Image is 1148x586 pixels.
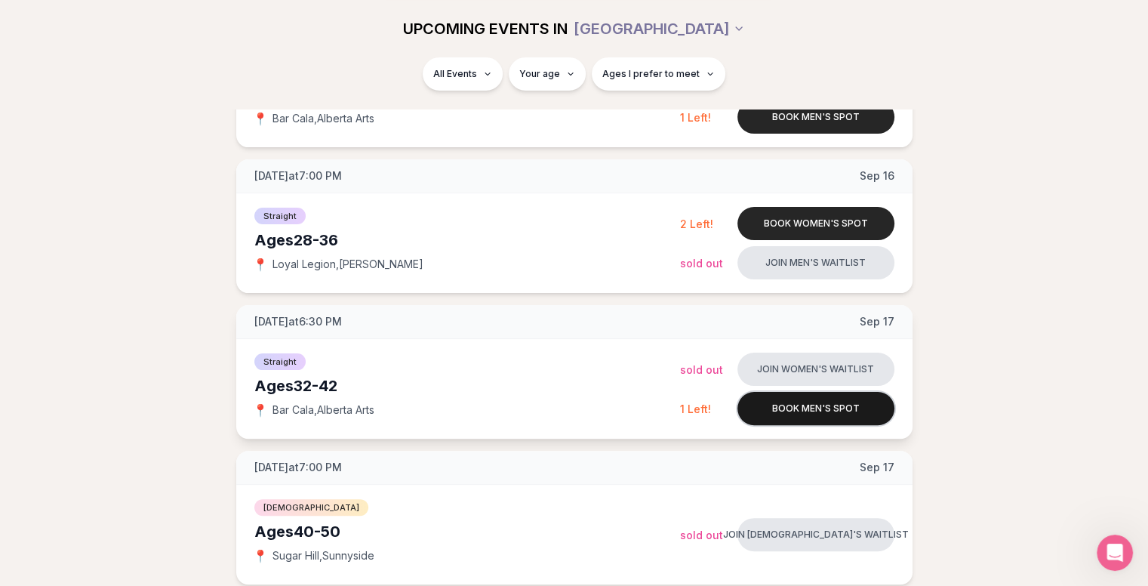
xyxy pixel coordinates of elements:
span: Sold Out [680,363,723,376]
span: Sold Out [680,529,723,541]
span: 📍 [254,550,266,562]
button: Your age [509,57,586,91]
span: Bar Cala , Alberta Arts [272,402,374,418]
button: Join [DEMOGRAPHIC_DATA]'s waitlist [737,518,894,551]
iframe: Intercom live chat [1097,535,1133,571]
span: Loyal Legion , [PERSON_NAME] [272,257,423,272]
button: Ages I prefer to meet [592,57,725,91]
span: 1 Left! [680,402,711,415]
button: Book men's spot [737,392,894,425]
span: 2 Left! [680,217,713,230]
button: All Events [423,57,503,91]
span: [DATE] at 7:00 PM [254,168,342,184]
div: Ages 28-36 [254,230,680,251]
button: Book men's spot [737,100,894,134]
span: [DEMOGRAPHIC_DATA] [254,499,368,516]
span: 📍 [254,113,266,125]
span: [DATE] at 7:00 PM [254,460,342,475]
span: Sugar Hill , Sunnyside [272,548,374,563]
span: UPCOMING EVENTS IN [403,18,568,39]
button: Book women's spot [737,207,894,240]
span: Straight [254,353,306,370]
span: Bar Cala , Alberta Arts [272,111,374,126]
span: Your age [519,68,560,80]
span: [DATE] at 6:30 PM [254,314,342,329]
span: Sep 17 [860,314,894,329]
span: Sep 17 [860,460,894,475]
div: Ages 40-50 [254,521,680,542]
span: 📍 [254,258,266,270]
span: 1 Left! [680,111,711,124]
span: 📍 [254,404,266,416]
button: [GEOGRAPHIC_DATA] [574,12,745,45]
div: Ages 32-42 [254,375,680,396]
span: Sep 16 [860,168,894,184]
button: Join men's waitlist [737,246,894,279]
span: Sold Out [680,257,723,270]
span: All Events [433,68,477,80]
span: Ages I prefer to meet [602,68,700,80]
span: Straight [254,208,306,224]
button: Join women's waitlist [737,353,894,386]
